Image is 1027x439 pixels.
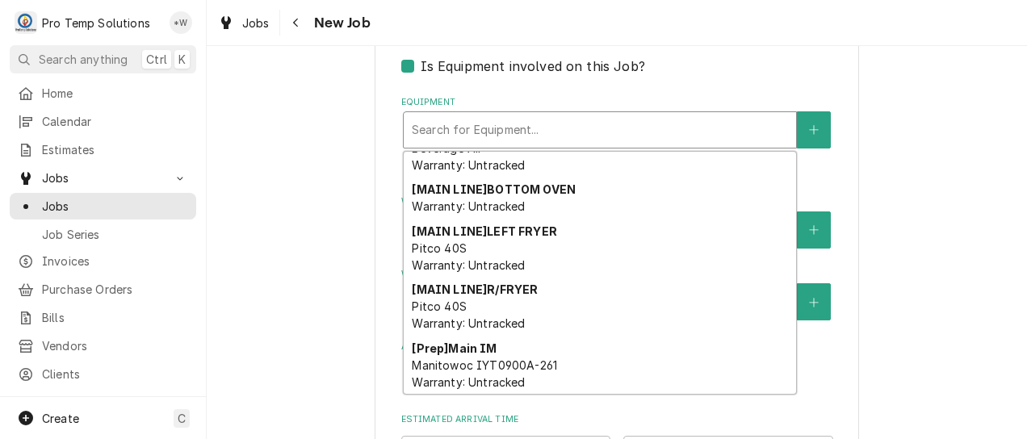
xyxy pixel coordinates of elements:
[42,198,188,215] span: Jobs
[42,281,188,298] span: Purchase Orders
[178,410,186,427] span: C
[412,358,557,389] span: Manitowoc IYT0900A-261 Warranty: Untracked
[412,224,556,238] strong: [MAIN LINE] LEFT FRYER
[10,221,196,248] a: Job Series
[42,366,188,383] span: Clients
[10,45,196,73] button: Search anythingCtrlK
[401,413,833,426] label: Estimated Arrival Time
[242,15,270,31] span: Jobs
[421,56,645,76] label: Is Equipment involved on this Job?
[401,341,833,353] label: Attachments
[10,80,196,107] a: Home
[42,394,164,411] span: Pricebook
[797,283,831,320] button: Create New Contact
[412,299,525,330] span: Pitco 40S Warranty: Untracked
[10,332,196,359] a: Vendors
[809,224,819,236] svg: Create New Contact
[15,11,37,34] div: P
[412,182,576,196] strong: [MAIN LINE] BOTTOM OVEN
[401,268,833,320] div: Who should the tech(s) ask for?
[42,169,164,186] span: Jobs
[401,96,833,176] div: Equipment
[401,195,833,208] label: Who called in this service?
[401,341,833,394] div: Attachments
[10,276,196,303] a: Purchase Orders
[10,136,196,163] a: Estimates
[146,51,167,68] span: Ctrl
[15,11,37,34] div: Pro Temp Solutions's Avatar
[10,108,196,135] a: Calendar
[42,113,188,130] span: Calendar
[170,11,192,34] div: *Kevin Williams's Avatar
[797,111,831,148] button: Create New Equipment
[10,361,196,387] a: Clients
[10,304,196,331] a: Bills
[401,268,833,281] label: Who should the tech(s) ask for?
[412,282,538,296] strong: [MAIN LINE] R/FRYER
[401,96,833,109] label: Equipment
[42,85,188,102] span: Home
[797,211,831,249] button: Create New Contact
[39,51,128,68] span: Search anything
[401,195,833,248] div: Who called in this service?
[309,12,371,34] span: New Job
[42,309,188,326] span: Bills
[412,141,525,172] span: Beverage Air Warranty: Untracked
[42,412,79,425] span: Create
[42,141,188,158] span: Estimates
[412,341,497,355] strong: [Prep] Main IM
[10,193,196,219] a: Jobs
[178,51,186,68] span: K
[42,15,150,31] div: Pro Temp Solutions
[10,248,196,274] a: Invoices
[283,10,309,36] button: Navigate back
[42,226,188,243] span: Job Series
[809,124,819,136] svg: Create New Equipment
[10,389,196,416] a: Go to Pricebook
[412,199,525,213] span: Warranty: Untracked
[10,165,196,191] a: Go to Jobs
[809,297,819,308] svg: Create New Contact
[412,241,525,272] span: Pitco 40S Warranty: Untracked
[42,253,188,270] span: Invoices
[212,10,276,36] a: Jobs
[401,35,833,76] div: Equipment Expected
[42,337,188,354] span: Vendors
